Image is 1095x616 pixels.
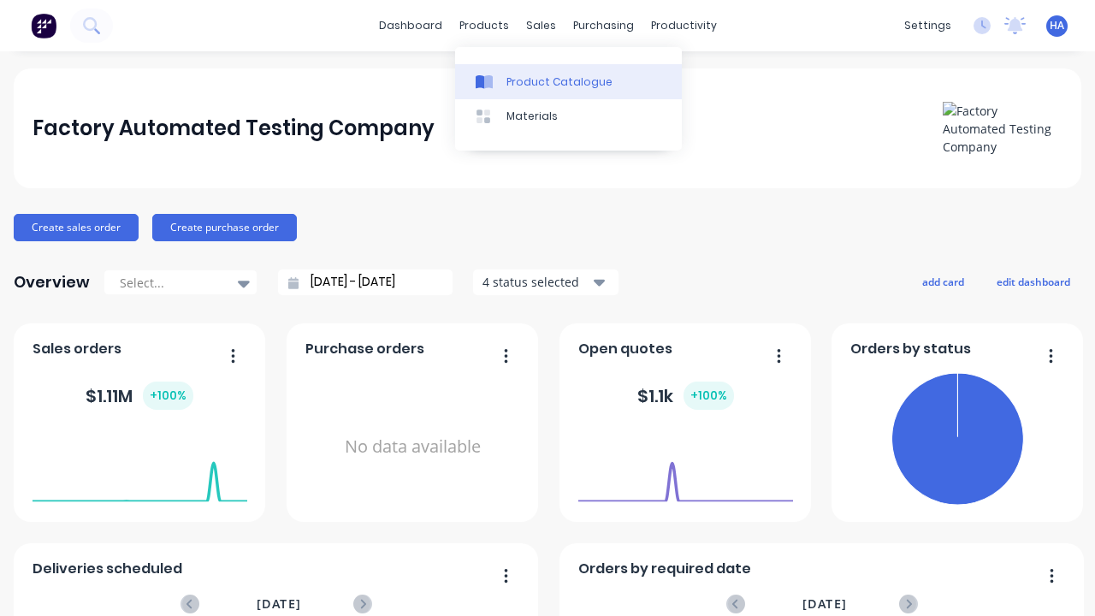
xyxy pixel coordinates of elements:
[506,74,613,90] div: Product Catalogue
[86,382,193,410] div: $ 1.11M
[911,270,975,293] button: add card
[850,339,971,359] span: Orders by status
[684,382,734,410] div: + 100 %
[578,559,751,579] span: Orders by required date
[637,382,734,410] div: $ 1.1k
[565,13,642,38] div: purchasing
[14,265,90,299] div: Overview
[985,270,1081,293] button: edit dashboard
[14,214,139,241] button: Create sales order
[455,64,682,98] a: Product Catalogue
[802,595,847,613] span: [DATE]
[473,269,619,295] button: 4 status selected
[578,339,672,359] span: Open quotes
[642,13,725,38] div: productivity
[257,595,301,613] span: [DATE]
[455,99,682,133] a: Materials
[33,111,435,145] div: Factory Automated Testing Company
[896,13,960,38] div: settings
[143,382,193,410] div: + 100 %
[31,13,56,38] img: Factory
[305,366,520,528] div: No data available
[451,13,518,38] div: products
[152,214,297,241] button: Create purchase order
[1050,18,1064,33] span: HA
[33,559,182,579] span: Deliveries scheduled
[943,102,1062,156] img: Factory Automated Testing Company
[370,13,451,38] a: dashboard
[482,273,590,291] div: 4 status selected
[506,109,558,124] div: Materials
[33,339,121,359] span: Sales orders
[305,339,424,359] span: Purchase orders
[518,13,565,38] div: sales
